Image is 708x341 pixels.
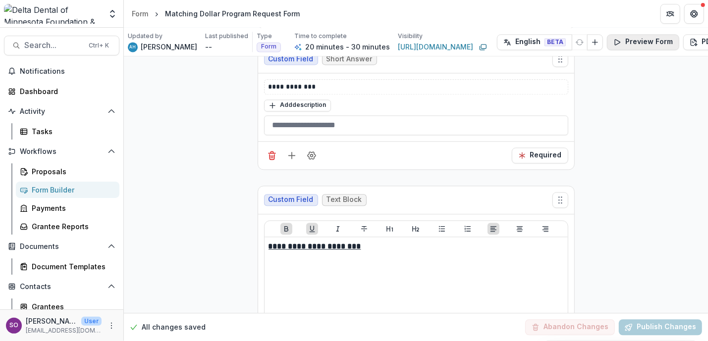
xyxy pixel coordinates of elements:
[205,42,212,52] p: --
[436,223,448,235] button: Bullet List
[128,6,152,21] a: Form
[327,195,362,204] span: Text Block
[132,8,148,19] div: Form
[130,45,136,49] div: Annessa Hicks
[540,223,551,235] button: Align Right
[384,223,396,235] button: Heading 1
[607,34,679,50] button: Preview Form
[514,223,526,235] button: Align Center
[141,42,197,52] p: [PERSON_NAME]
[306,223,318,235] button: Underline
[142,322,206,333] p: All changes saved
[332,223,344,235] button: Italicize
[477,41,489,53] button: Copy link
[572,34,588,50] button: Refresh Translation
[128,32,163,41] p: Updated by
[327,55,373,63] span: Short Answer
[497,34,572,50] button: English BETA
[4,4,102,24] img: Delta Dental of Minnesota Foundation & Community Giving logo
[552,192,568,208] button: Move field
[398,42,473,52] a: [URL][DOMAIN_NAME]
[257,32,272,41] p: Type
[269,195,314,204] span: Custom Field
[684,4,704,24] button: Get Help
[488,223,499,235] button: Align Left
[165,8,300,19] div: Matching Dollar Program Request Form
[284,147,300,163] button: Add field
[264,147,280,163] button: Delete field
[525,319,615,335] button: Abandon Changes
[587,34,603,50] button: Add Language
[305,42,390,52] p: 20 minutes - 30 minutes
[410,223,422,235] button: Heading 2
[128,6,304,21] nav: breadcrumb
[660,4,680,24] button: Partners
[294,32,347,41] p: Time to complete
[462,223,474,235] button: Ordered List
[261,43,276,50] span: Form
[512,147,568,163] button: Required
[106,4,119,24] button: Open entity switcher
[358,223,370,235] button: Strike
[619,319,702,335] button: Publish Changes
[264,99,331,111] button: Adddescription
[205,32,248,41] p: Last published
[304,147,320,163] button: Field Settings
[552,51,568,67] button: Move field
[280,223,292,235] button: Bold
[398,32,423,41] p: Visibility
[269,55,314,63] span: Custom Field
